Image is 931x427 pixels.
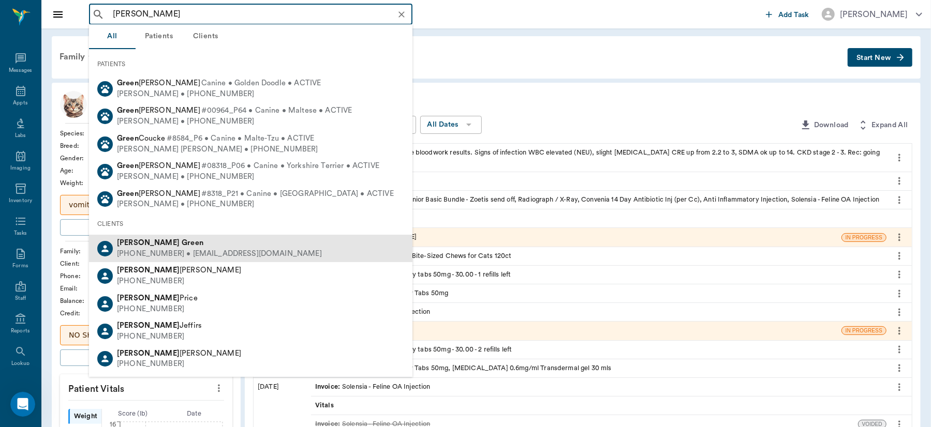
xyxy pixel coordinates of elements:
[60,91,87,118] img: Profile Image
[840,8,908,21] div: [PERSON_NAME]
[15,132,26,140] div: Labs
[69,200,224,210] p: vomits on [MEDICAL_DATA]
[60,141,103,150] div: Breed :
[117,322,202,329] span: Jeffirs
[117,359,241,370] div: [PHONE_NUMBER]
[814,5,930,24] button: [PERSON_NAME]
[53,44,104,69] div: Family
[10,164,31,172] div: Imaging
[117,190,139,197] b: Green
[117,134,166,142] span: Coucke
[117,349,180,357] b: [PERSON_NAME]
[842,234,886,241] span: IN PROGRESS
[201,189,394,200] span: #8318_P21 • Canine • [GEOGRAPHIC_DATA] • ACTIVE
[14,230,27,237] div: Tasks
[315,345,512,355] div: [MEDICAL_DATA] tiny tabs 50mg - 30.00 - 2 refills left
[60,259,103,268] div: Client :
[891,191,908,209] button: more
[795,116,853,135] button: Download
[13,99,27,107] div: Appts
[60,271,103,281] div: Phone :
[9,197,32,205] div: Inventory
[69,330,224,341] p: NO SHOW ON 11/28
[15,295,26,302] div: Staff
[167,133,315,144] span: #8584_P6 • Canine • Malte-Tzu • ACTIVE
[315,270,511,280] div: [MEDICAL_DATA] tiny tabs 50mg - 30.00 - 1 refills left
[60,374,232,400] p: Patient Vitals
[762,5,814,24] button: Add Task
[394,7,409,22] button: Clear
[315,382,342,392] span: Invoice :
[420,116,482,134] button: All Dates
[891,247,908,265] button: more
[117,162,200,170] span: [PERSON_NAME]
[60,309,103,318] div: Credit :
[10,392,35,417] iframe: Intercom live chat
[60,219,232,236] button: Add patient Special Care Note
[315,148,882,167] div: [PERSON_NAME] - Gave bloodwork results. Signs of infection WBC elevated (NEU), slight [MEDICAL_DA...
[842,327,886,334] span: IN PROGRESS
[164,409,225,419] div: Date
[12,262,28,270] div: Forms
[60,166,103,175] div: Age :
[315,382,431,392] div: Solensia - Feline OA Injection
[117,89,321,100] div: [PERSON_NAME] • [PHONE_NUMBER]
[11,327,30,335] div: Reports
[60,129,103,138] div: Species :
[68,409,101,424] div: Weight
[117,79,200,87] span: [PERSON_NAME]
[136,24,182,49] button: Patients
[315,195,879,205] div: Fortiflora SA Feline, Senior Basic Bundle - Zoetis send off, Radiograph / X-Ray, Convenia 14 Day ...
[89,53,412,75] div: PATIENTS
[891,172,908,190] button: more
[117,172,379,182] div: [PERSON_NAME] • [PHONE_NUMBER]
[891,341,908,358] button: more
[117,190,200,197] span: [PERSON_NAME]
[848,48,912,67] button: Start New
[891,378,908,396] button: more
[201,105,352,116] span: #00964_P64 • Canine • Maltese • ACTIVE
[117,266,241,274] span: [PERSON_NAME]
[117,294,180,302] b: [PERSON_NAME]
[201,78,321,89] span: Canine • Golden Doodle • ACTIVE
[11,360,29,368] div: Lookup
[891,266,908,283] button: more
[871,119,908,132] span: Expand All
[315,363,612,373] div: [MEDICAL_DATA] Tiny Tabs 50mg, [MEDICAL_DATA] 0.6mg/ml Transdermal gel 30 mls
[117,106,139,114] b: Green
[117,294,198,302] span: Price
[315,401,336,410] span: Vitals
[60,296,103,306] div: Balance :
[60,178,103,188] div: Weight :
[853,116,912,135] button: Expand All
[117,162,139,170] b: Green
[117,322,180,329] b: [PERSON_NAME]
[117,276,241,287] div: [PHONE_NUMBER]
[182,239,203,247] b: Green
[117,349,241,357] span: [PERSON_NAME]
[60,247,103,256] div: Family :
[117,106,200,114] span: [PERSON_NAME]
[117,144,318,155] div: [PERSON_NAME] [PERSON_NAME] • [PHONE_NUMBER]
[117,331,202,342] div: [PHONE_NUMBER]
[48,4,68,25] button: Close drawer
[60,154,103,163] div: Gender :
[891,149,908,166] button: more
[102,409,164,419] div: Score ( lb )
[117,249,322,260] div: [PHONE_NUMBER] • [EMAIL_ADDRESS][DOMAIN_NAME]
[60,349,232,366] button: Add client Special Care Note
[60,284,103,293] div: Email :
[182,24,229,49] button: Clients
[117,79,139,87] b: Green
[891,228,908,246] button: more
[117,304,198,315] div: [PHONE_NUMBER]
[315,251,512,261] div: [MEDICAL_DATA] Pro Bite-Sized Chews for Cats 120ct
[9,67,33,74] div: Messages
[117,266,180,274] b: [PERSON_NAME]
[891,359,908,377] button: more
[891,303,908,321] button: more
[211,379,227,397] button: more
[117,116,352,127] div: [PERSON_NAME] • [PHONE_NUMBER]
[89,24,136,49] button: All
[89,213,412,235] div: CLIENTS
